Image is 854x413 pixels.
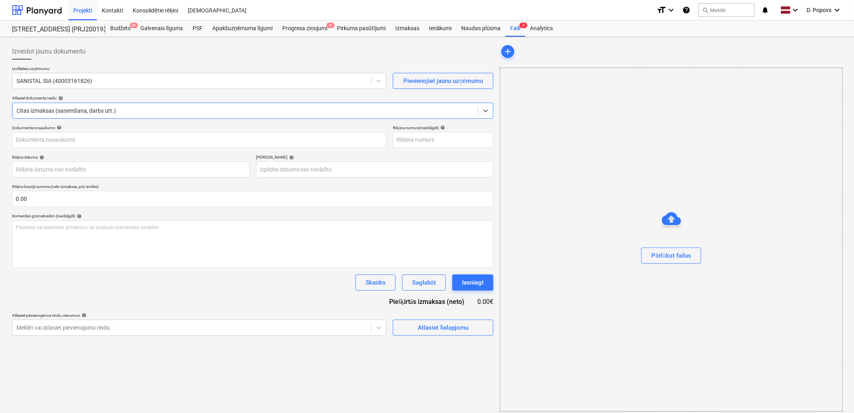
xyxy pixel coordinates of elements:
span: help [38,155,44,160]
span: help [439,125,445,130]
a: Izmaksas [390,21,424,37]
a: Budžets9+ [105,21,135,37]
div: Skaidrs [365,277,386,288]
div: Atlasiet pievienojamos rindu vienumus [12,313,386,318]
span: add [503,47,513,56]
span: help [75,214,82,219]
a: Naudas plūsma [457,21,506,37]
span: 1 [519,23,528,28]
button: Saglabāt [402,275,446,291]
button: Skaidrs [355,275,396,291]
button: Pievienojiet jaunu uzņēmumu [393,73,493,89]
a: Faili1 [505,21,525,37]
span: 9+ [130,23,138,28]
div: Saglabāt [412,277,436,288]
i: notifications [761,5,769,15]
button: Pārlūkot failus [641,248,701,264]
div: [STREET_ADDRESS] (PRJ2001934) 2601941 [12,25,96,34]
div: Atlasiet dokumenta veidu [12,95,493,101]
div: Faili [505,21,525,37]
a: Apakšuzņēmuma līgumi [207,21,277,37]
div: Progresa ziņojumi [277,21,332,37]
a: Progresa ziņojumi6 [277,21,332,37]
div: Rēķina numurs (neobligāti) [393,125,493,130]
div: Pievienojiet jaunu uzņēmumu [403,76,483,86]
i: Zināšanu pamats [682,5,690,15]
span: 6 [326,23,335,28]
div: Pārlūkot failus [651,250,691,261]
div: 0.00€ [477,297,493,306]
span: help [57,96,63,101]
div: [PERSON_NAME] [256,155,494,160]
i: keyboard_arrow_down [790,5,800,15]
i: keyboard_arrow_down [832,5,842,15]
span: Izveidot jaunu dokumentu [12,47,86,56]
a: Analytics [525,21,558,37]
input: Rēķina kopējā summa (neto izmaksas, pēc izvēles) [12,191,493,207]
p: Rēķina kopējā summa (neto izmaksas, pēc izvēles) [12,184,493,191]
div: Piešķirtās izmaksas (neto) [383,297,477,306]
button: Meklēt [698,3,755,17]
button: Iesniegt [452,275,493,291]
input: Dokumenta nosaukums [12,132,386,148]
div: Iesniegt [462,277,484,288]
span: D. Popovs [807,7,831,13]
div: Komentārs grāmatvedim (neobligāti) [12,213,493,219]
div: Rēķina datums [12,155,250,160]
span: search [702,7,708,13]
div: Atlasiet lielapjomu [418,322,468,333]
div: Dokumenta nosaukums [12,125,386,130]
button: Atlasiet lielapjomu [393,320,493,336]
input: Izpildes datums nav norādīts [256,161,494,178]
span: help [287,155,294,160]
a: Ienākumi [424,21,457,37]
div: Pārlūkot failus [500,68,843,412]
input: Rēķina datums nav norādīts [12,161,250,178]
a: Pirkuma pasūtījumi [332,21,390,37]
i: format_size [657,5,666,15]
span: help [80,313,86,318]
p: Izvēlieties uzņēmumu [12,66,386,73]
div: Budžets [105,21,135,37]
span: help [55,125,62,130]
a: PSF [188,21,207,37]
input: Rēķina numurs [393,132,493,148]
a: Galvenais līgums [135,21,188,37]
i: keyboard_arrow_down [666,5,676,15]
iframe: Chat Widget [814,374,854,413]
